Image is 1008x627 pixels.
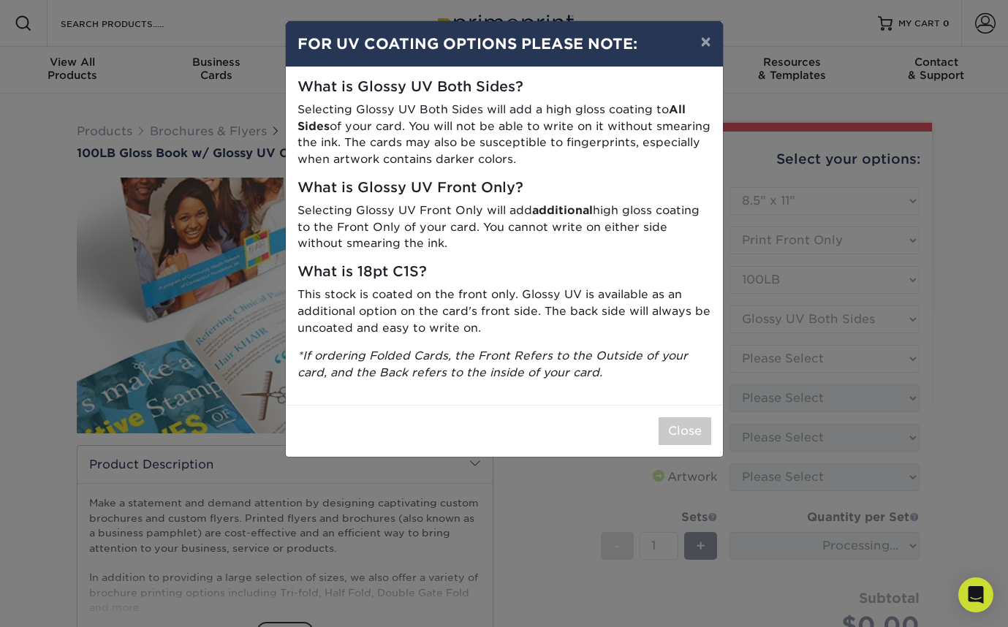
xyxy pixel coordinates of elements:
[659,417,711,445] button: Close
[532,203,593,217] strong: additional
[298,33,711,55] h4: FOR UV COATING OPTIONS PLEASE NOTE:
[298,202,711,252] p: Selecting Glossy UV Front Only will add high gloss coating to the Front Only of your card. You ca...
[298,349,688,379] i: *If ordering Folded Cards, the Front Refers to the Outside of your card, and the Back refers to t...
[298,102,711,168] p: Selecting Glossy UV Both Sides will add a high gloss coating to of your card. You will not be abl...
[298,79,711,96] h5: What is Glossy UV Both Sides?
[298,180,711,197] h5: What is Glossy UV Front Only?
[689,21,722,62] button: ×
[958,577,993,612] div: Open Intercom Messenger
[298,102,686,133] strong: All Sides
[298,286,711,336] p: This stock is coated on the front only. Glossy UV is available as an additional option on the car...
[298,264,711,281] h5: What is 18pt C1S?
